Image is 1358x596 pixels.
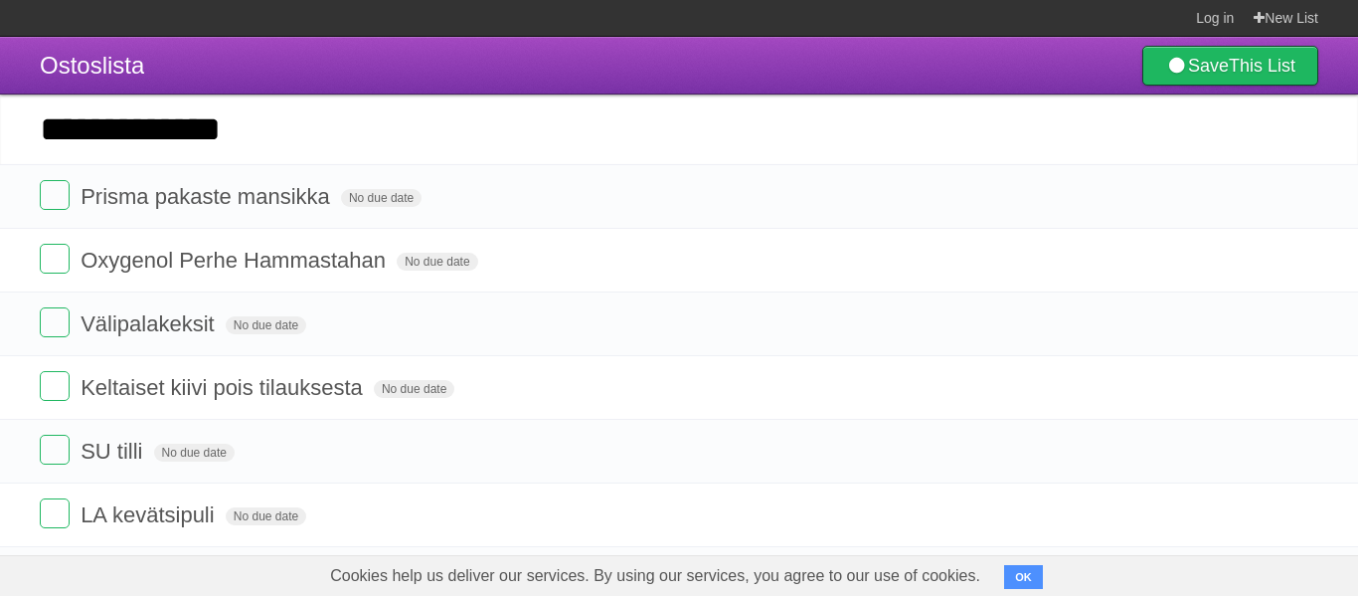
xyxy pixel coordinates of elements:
[81,248,391,273] span: Oxygenol Perhe Hammastahan
[40,180,70,210] label: Done
[81,439,147,464] span: SU tilli
[40,244,70,274] label: Done
[40,435,70,465] label: Done
[40,52,144,79] span: Ostoslista
[341,189,422,207] span: No due date
[374,380,454,398] span: No due date
[40,371,70,401] label: Done
[397,253,477,271] span: No due date
[310,556,1000,596] span: Cookies help us deliver our services. By using our services, you agree to our use of cookies.
[81,184,335,209] span: Prisma pakaste mansikka
[40,307,70,337] label: Done
[1142,46,1318,86] a: SaveThis List
[1229,56,1295,76] b: This List
[81,375,368,400] span: Keltaiset kiivi pois tilauksesta
[1004,565,1043,589] button: OK
[226,507,306,525] span: No due date
[40,498,70,528] label: Done
[81,502,220,527] span: LA kevätsipuli
[226,316,306,334] span: No due date
[81,311,220,336] span: Välipalakeksit
[154,444,235,462] span: No due date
